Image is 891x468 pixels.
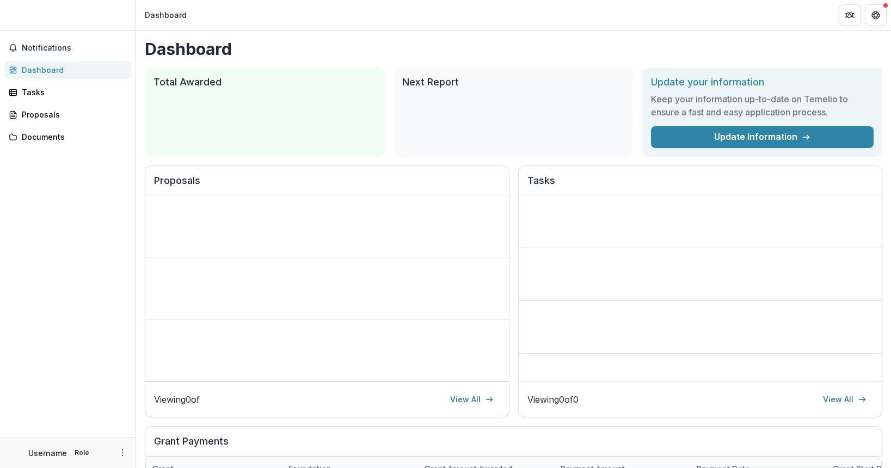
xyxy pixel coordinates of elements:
[651,76,874,88] h2: Update your information
[153,76,376,88] h2: Total Awarded
[145,39,882,59] h1: Dashboard
[527,175,874,195] h2: Tasks
[22,109,122,120] div: Proposals
[22,131,122,143] div: Documents
[4,61,131,79] a: Dashboard
[145,9,187,21] div: Dashboard
[4,39,131,57] button: Notifications
[154,393,200,406] p: Viewing 0 of
[4,128,131,146] a: Documents
[22,44,127,53] span: Notifications
[154,435,873,456] h2: Grant Payments
[651,126,874,148] a: Update Information
[4,106,131,124] a: Proposals
[140,7,191,23] nav: breadcrumb
[154,175,500,195] h2: Proposals
[816,391,873,408] a: View All
[4,83,131,101] a: Tasks
[402,76,625,88] h2: Next Report
[22,64,122,76] div: Dashboard
[28,447,67,459] p: Username
[71,448,93,458] p: Role
[527,393,579,406] p: Viewing 0 of 0
[22,87,122,98] div: Tasks
[444,391,500,408] a: View All
[839,4,861,26] button: Partners
[116,446,129,459] button: More
[865,4,887,26] button: Get Help
[651,93,874,119] h3: Keep your information up-to-date on Temelio to ensure a fast and easy application process.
